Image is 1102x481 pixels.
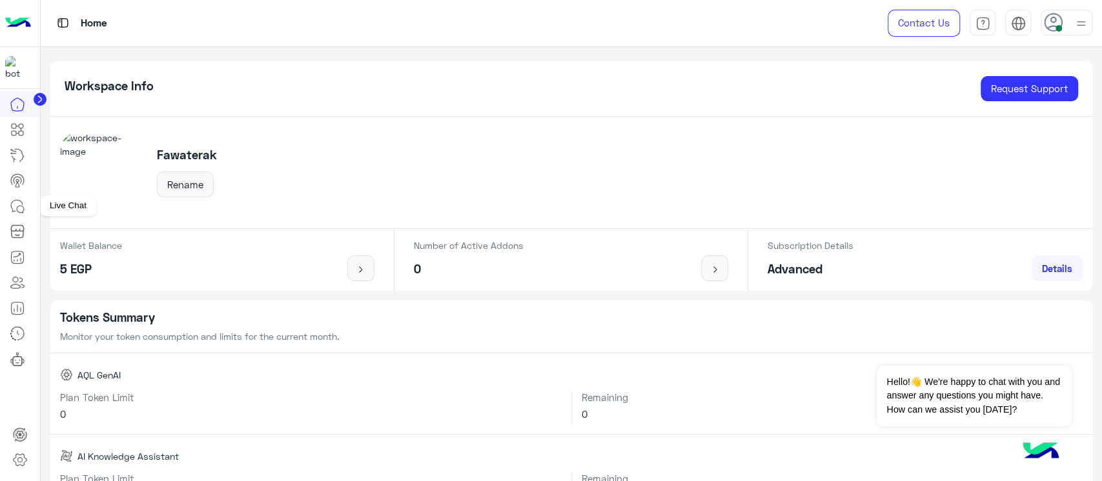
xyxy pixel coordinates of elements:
[970,10,995,37] a: tab
[877,366,1071,426] span: Hello!👋 We're happy to chat with you and answer any questions you might have. How can we assist y...
[582,391,1083,403] h6: Remaining
[65,79,154,93] h5: Workspace Info
[888,10,960,37] a: Contact Us
[5,56,28,79] img: 171468393613305
[1018,429,1063,475] img: hulul-logo.png
[414,262,524,277] h5: 0
[1011,16,1026,31] img: tab
[414,239,524,252] p: Number of Active Addons
[707,264,723,275] img: icon
[1042,262,1072,274] span: Details
[353,264,369,275] img: icon
[60,391,562,403] h6: Plan Token Limit
[60,239,122,252] p: Wallet Balance
[40,195,96,216] div: Live Chat
[77,449,179,463] span: AI Knowledge Assistant
[60,449,73,462] img: AI Knowledge Assistant
[768,262,853,277] h5: Advanced
[981,76,1078,102] a: Request Support
[1073,15,1089,32] img: profile
[60,368,73,381] img: AQL GenAI
[768,239,853,252] p: Subscription Details
[60,310,1083,325] h5: Tokens Summary
[77,368,121,382] span: AQL GenAI
[60,131,143,213] img: workspace-image
[157,172,214,197] button: Rename
[975,16,990,31] img: tab
[55,15,71,31] img: tab
[60,262,122,277] h5: 5 EGP
[5,10,31,37] img: Logo
[60,329,1083,343] p: Monitor your token consumption and limits for the current month.
[1032,255,1083,281] a: Details
[157,148,217,162] h5: Fawaterak
[60,408,562,420] h6: 0
[582,408,1083,420] h6: 0
[81,15,107,32] p: Home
